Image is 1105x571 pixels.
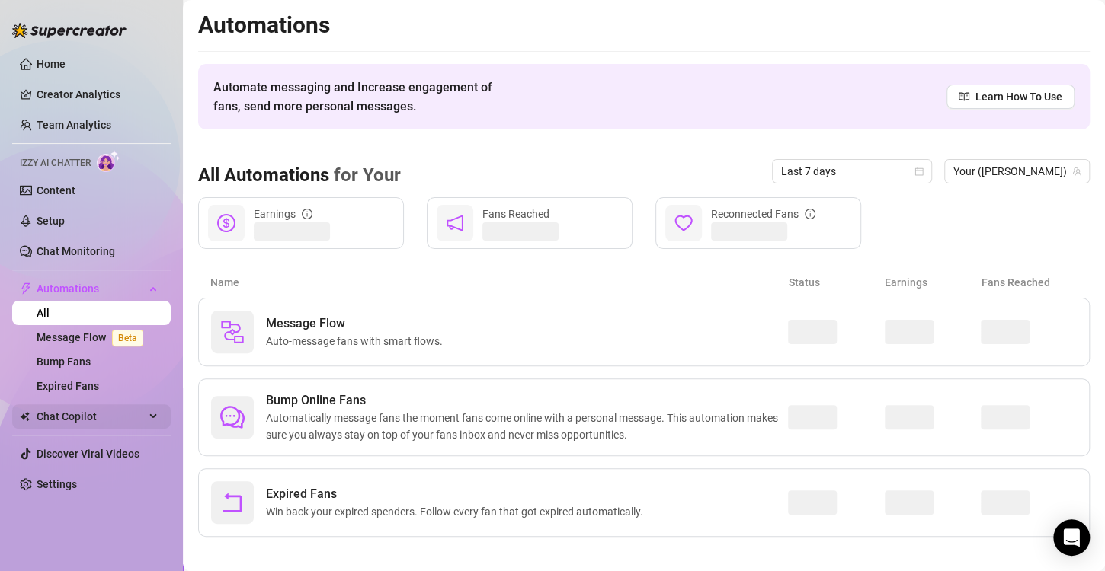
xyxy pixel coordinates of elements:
[781,160,923,183] span: Last 7 days
[266,314,449,333] span: Message Flow
[1072,167,1081,176] span: team
[266,410,788,443] span: Automatically message fans the moment fans come online with a personal message. This automation m...
[198,164,401,188] h3: All Automations
[975,88,1062,105] span: Learn How To Use
[37,82,159,107] a: Creator Analytics
[446,214,464,232] span: notification
[20,282,32,295] span: thunderbolt
[674,214,693,232] span: heart
[805,209,815,219] span: info-circle
[220,490,245,515] span: rollback
[37,215,65,227] a: Setup
[914,167,924,176] span: calendar
[37,380,99,392] a: Expired Fans
[266,503,649,520] span: Win back your expired spenders. Follow every fan that got expired automatically.
[266,391,788,410] span: Bump Online Fans
[711,206,815,222] div: Reconnected Fans
[266,333,449,349] span: Auto-message fans with smart flows.
[12,23,127,38] img: logo-BBDzfeDw.svg
[37,307,50,319] a: All
[302,209,312,219] span: info-circle
[37,404,145,429] span: Chat Copilot
[210,274,789,291] article: Name
[789,274,885,291] article: Status
[37,448,139,460] a: Discover Viral Videos
[37,276,145,301] span: Automations
[198,11,1090,40] h2: Automations
[329,164,401,186] span: for Your
[1053,519,1090,556] div: Open Intercom Messenger
[37,331,149,343] a: Message FlowBeta
[885,274,981,291] article: Earnings
[982,274,1078,291] article: Fans Reached
[37,58,66,70] a: Home
[37,119,111,131] a: Team Analytics
[37,245,115,257] a: Chat Monitoring
[220,320,245,344] img: svg%3e
[37,356,91,368] a: Bump Fans
[20,411,30,422] img: Chat Copilot
[217,214,235,232] span: dollar
[266,485,649,503] span: Expired Fans
[112,330,143,346] span: Beta
[97,150,120,172] img: AI Chatter
[946,85,1075,109] a: Learn How To Use
[37,478,77,490] a: Settings
[220,405,245,429] span: comment
[953,160,1081,183] span: Your (aubreyxx)
[37,184,75,196] a: Content
[482,208,549,220] span: Fans Reached
[959,91,969,102] span: read
[213,78,507,116] span: Automate messaging and Increase engagement of fans, send more personal messages.
[20,156,91,171] span: Izzy AI Chatter
[254,206,312,222] div: Earnings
